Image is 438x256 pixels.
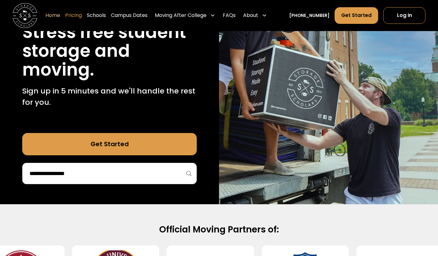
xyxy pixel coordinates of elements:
a: Pricing [65,7,82,24]
a: Campus Dates [111,7,148,24]
div: About [243,12,258,19]
a: Home [45,7,60,24]
h1: Stress free student storage and moving. [22,23,197,79]
a: Get Started [22,133,197,156]
div: Moving After College [152,7,218,24]
div: Moving After College [155,12,206,19]
div: About [241,7,269,24]
a: FAQs [223,7,236,24]
a: Get Started [335,7,378,24]
a: Schools [87,7,106,24]
h2: Official Moving Partners of: [22,224,416,235]
a: home [13,3,38,28]
img: Storage Scholars main logo [13,3,38,28]
a: Log In [383,7,425,24]
p: Sign up in 5 minutes and we'll handle the rest for you. [22,85,197,108]
a: [PHONE_NUMBER] [289,12,330,19]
